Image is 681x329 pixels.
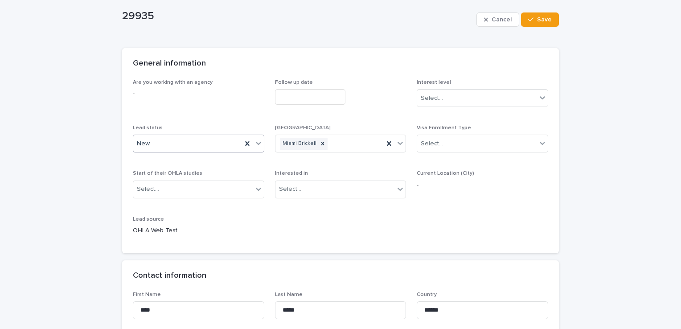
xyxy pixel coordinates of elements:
[275,80,313,85] span: Follow up date
[275,292,303,297] span: Last Name
[476,12,519,27] button: Cancel
[133,226,264,235] p: OHLA Web Test
[421,139,443,148] div: Select...
[417,171,474,176] span: Current Location (City)
[133,89,264,99] p: -
[137,185,159,194] div: Select...
[537,16,552,23] span: Save
[421,94,443,103] div: Select...
[417,181,548,190] p: -
[417,80,451,85] span: Interest level
[133,217,164,222] span: Lead source
[417,292,437,297] span: Country
[122,10,473,23] p: 29935
[280,138,318,150] div: Miami Brickell
[133,80,213,85] span: Are you working with an agency
[417,125,471,131] span: Visa Enrollment Type
[521,12,559,27] button: Save
[275,171,308,176] span: Interested in
[492,16,512,23] span: Cancel
[133,271,206,281] h2: Contact information
[275,125,331,131] span: [GEOGRAPHIC_DATA]
[133,125,163,131] span: Lead status
[133,59,206,69] h2: General information
[133,292,161,297] span: First Name
[279,185,301,194] div: Select...
[137,139,150,148] span: New
[133,171,202,176] span: Start of their OHLA studies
